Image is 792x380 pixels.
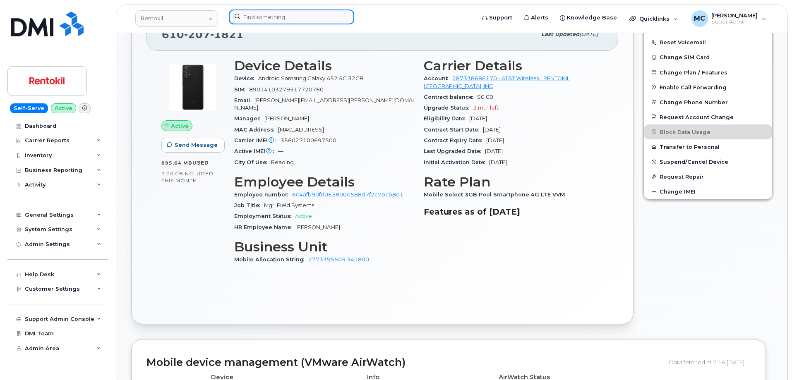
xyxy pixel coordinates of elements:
span: Mgr, Field Systems [264,202,314,208]
span: used [192,160,209,166]
span: Knowledge Base [567,14,617,22]
span: [PERSON_NAME][EMAIL_ADDRESS][PERSON_NAME][DOMAIN_NAME] [234,97,414,111]
h3: Device Details [234,58,414,73]
span: Quicklinks [639,15,670,22]
span: Job Title [234,202,264,208]
span: Send Message [175,141,218,149]
span: [MAC_ADDRESS] [278,127,324,133]
span: Contract Start Date [424,127,483,133]
a: 2773395505.341800 [308,256,369,263]
span: [DATE] [579,31,598,37]
span: [PERSON_NAME] [264,115,309,122]
span: Support [489,14,512,22]
span: included this month [161,170,214,184]
span: [DATE] [485,148,503,154]
a: Alerts [518,10,554,26]
span: HR Employee Name [234,224,295,230]
span: 89014103279517720760 [249,86,324,93]
a: Knowledge Base [554,10,623,26]
button: Block Data Usage [644,124,772,139]
button: Reset Voicemail [644,35,772,50]
span: Enable Call Forwarding [660,84,727,90]
span: Alerts [531,14,548,22]
button: Suspend/Cancel Device [644,154,772,169]
button: Enable Call Forwarding [644,80,772,95]
iframe: Messenger Launcher [756,344,786,374]
span: 356027100697500 [281,137,336,143]
span: MC [694,14,705,24]
h3: Business Unit [234,239,414,254]
span: Reading [271,159,294,165]
span: — [278,148,283,154]
span: Mobile Select 3GB Pool Smartphone 4G LTE VVM [424,191,569,198]
img: image20231002-3703462-2e78ka.jpeg [168,62,218,112]
span: 895.64 MB [161,160,192,166]
span: 610 [162,28,244,41]
span: Account [424,75,452,81]
span: Active [295,213,312,219]
span: Contract balance [424,94,477,100]
span: [PERSON_NAME] [295,224,340,230]
span: [DATE] [483,127,501,133]
h3: Features as of [DATE] [424,207,603,217]
div: Quicklinks [624,10,684,27]
span: 1821 [210,28,244,41]
button: Transfer to Personal [644,139,772,154]
div: Marty Courter [686,10,772,27]
span: $0.00 [477,94,493,100]
div: Data fetched at 7:16 [DATE] [669,354,751,370]
span: Change Plan / Features [660,69,727,75]
span: [DATE] [469,115,487,122]
button: Change Phone Number [644,95,772,110]
button: Request Repair [644,169,772,184]
span: Carrier IMEI [234,137,281,143]
span: [PERSON_NAME] [711,12,758,19]
a: 287338686170 - AT&T Wireless - RENTOKIL [GEOGRAPHIC_DATA], INC [424,75,570,89]
span: Mobile Allocation String [234,256,308,263]
button: Request Account Change [644,110,772,124]
span: Device [234,75,258,81]
span: Email [234,97,254,103]
span: Contract Expiry Date [424,137,486,143]
span: Manager [234,115,264,122]
button: Change IMEI [644,184,772,199]
span: Super Admin [711,19,758,25]
span: Active IMEI [234,148,278,154]
span: Last Upgraded Date [424,148,485,154]
span: SIM [234,86,249,93]
span: 3.00 GB [161,171,183,177]
span: Employee number [234,191,292,198]
span: Suspend/Cancel Device [660,159,728,165]
button: Change SIM Card [644,50,772,65]
span: Initial Activation Date [424,159,489,165]
span: MAC Address [234,127,278,133]
span: Last updated [541,31,579,37]
span: 3 mth left [473,105,499,111]
span: Upgrade Status [424,105,473,111]
button: Send Message [161,138,225,153]
span: Eligibility Date [424,115,469,122]
span: 207 [184,28,210,41]
h3: Carrier Details [424,58,603,73]
a: Rentokil [135,10,218,27]
span: [DATE] [486,137,504,143]
button: Change Plan / Features [644,65,772,80]
span: Android Samsung Galaxy A52 5G 32GB [258,75,364,81]
span: City Of Use [234,159,271,165]
a: Support [476,10,518,26]
span: [DATE] [489,159,507,165]
h3: Employee Details [234,174,414,189]
span: Employment Status [234,213,295,219]
h2: Mobile device management (VMware AirWatch) [146,357,663,368]
input: Find something... [229,10,354,24]
a: 6c4afb90fd063800e588d7f2c7bcb8d1 [292,191,403,198]
h3: Rate Plan [424,174,603,189]
span: Active [171,122,189,130]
